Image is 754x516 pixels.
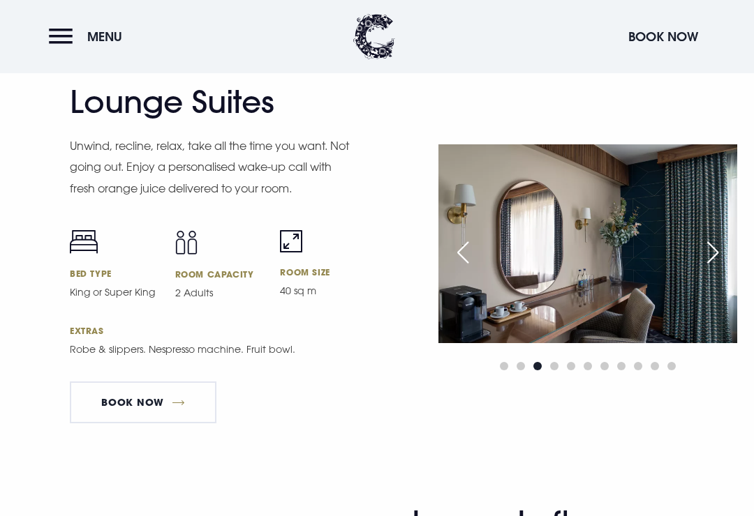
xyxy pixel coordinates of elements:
[567,362,575,370] span: Go to slide 5
[70,284,158,300] p: King or Super King
[175,268,264,280] h6: Room Capacity
[550,362,559,370] span: Go to slide 4
[584,362,592,370] span: Go to slide 6
[70,268,158,279] h6: Bed Type
[175,230,198,255] img: Capacity icon
[280,266,369,278] h6: Room Size
[70,325,369,336] h6: Extras
[280,283,369,298] p: 40 sq m
[651,362,659,370] span: Go to slide 10
[70,84,342,121] h2: Lounge Suites
[49,22,129,52] button: Menu
[600,362,609,370] span: Go to slide 7
[621,22,705,52] button: Book Now
[70,342,356,357] p: Robe & slippers. Nespresso machine. Fruit bowl.
[70,230,98,254] img: Bed icon
[517,362,525,370] span: Go to slide 2
[353,14,395,59] img: Clandeboye Lodge
[667,362,676,370] span: Go to slide 11
[87,29,122,45] span: Menu
[695,237,730,268] div: Next slide
[500,362,508,370] span: Go to slide 1
[438,144,737,343] img: Hotel in Bangor Northern Ireland
[280,230,302,252] img: Room size icon
[70,135,356,199] p: Unwind, recline, relax, take all the time you want. Not going out. Enjoy a personalised wake-up c...
[617,362,626,370] span: Go to slide 8
[634,362,642,370] span: Go to slide 9
[175,285,264,301] p: 2 Adults
[70,381,216,423] a: Book Now
[445,237,480,268] div: Previous slide
[533,362,542,370] span: Go to slide 3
